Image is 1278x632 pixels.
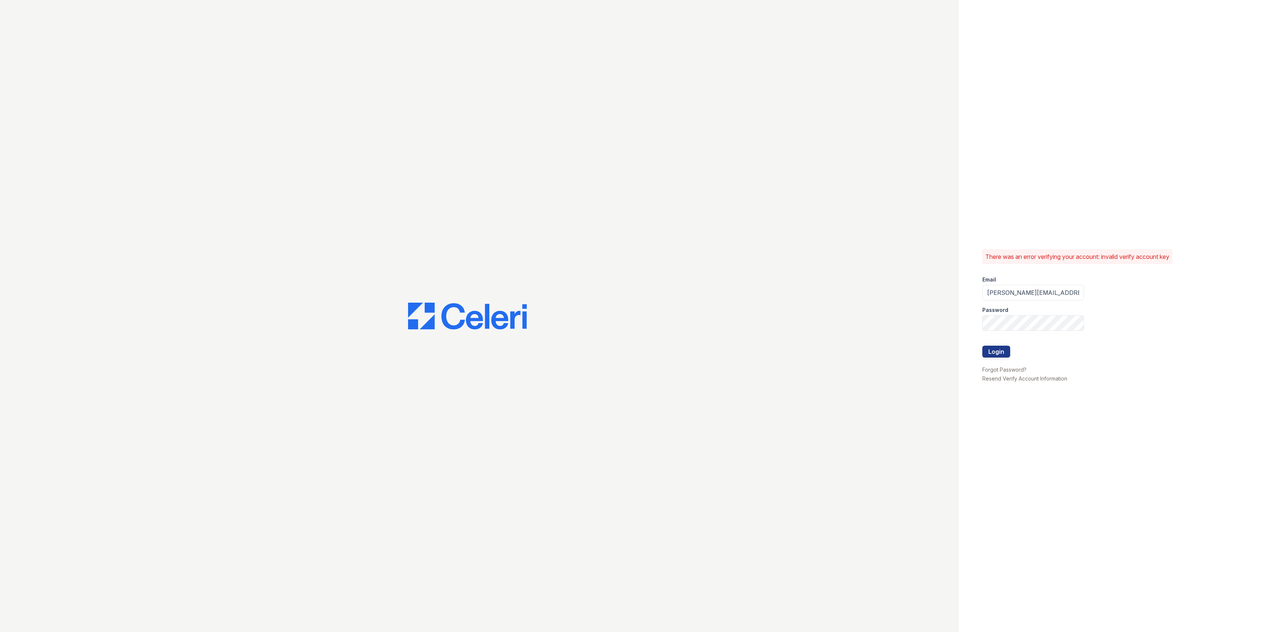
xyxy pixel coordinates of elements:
label: Password [982,306,1008,314]
a: Resend Verify Account Information [982,375,1067,382]
a: Forgot Password? [982,366,1026,373]
p: There was an error verifying your account: invalid verify account key [985,252,1169,261]
img: CE_Logo_Blue-a8612792a0a2168367f1c8372b55b34899dd931a85d93a1a3d3e32e68fde9ad4.png [408,303,527,329]
button: Login [982,346,1010,358]
label: Email [982,276,996,283]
